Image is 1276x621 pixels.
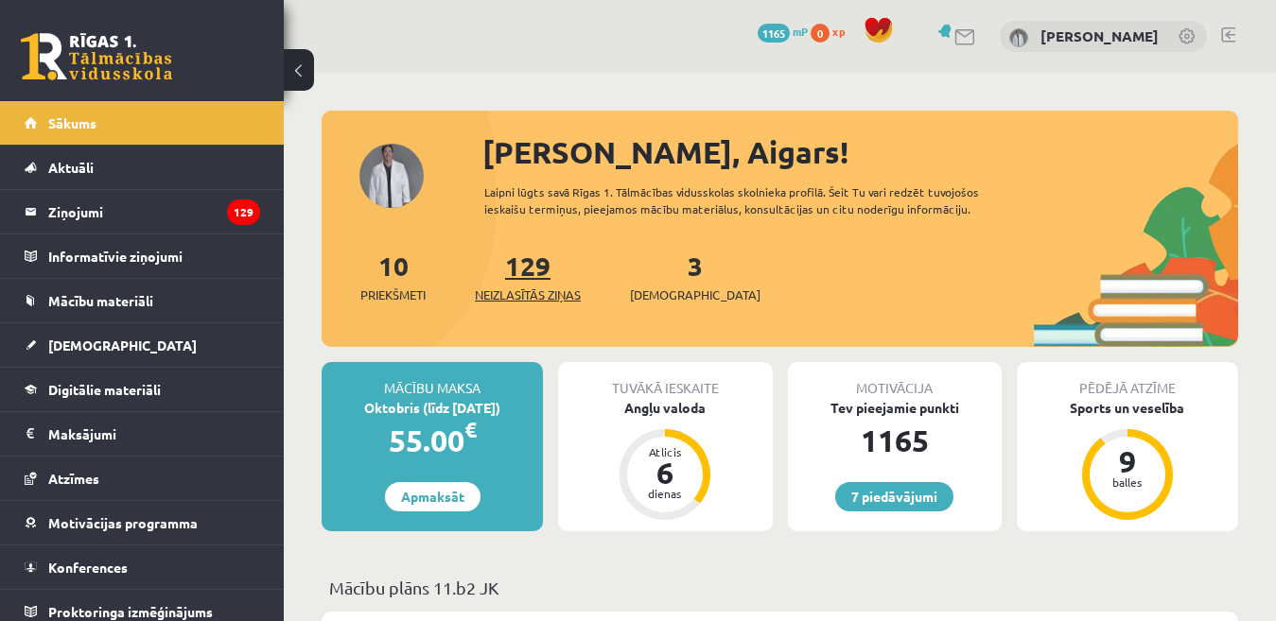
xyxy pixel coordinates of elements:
[48,234,260,278] legend: Informatīvie ziņojumi
[48,514,198,531] span: Motivācijas programma
[360,285,426,304] span: Priekšmeti
[788,398,1002,418] div: Tev pieejamie punkti
[788,418,1002,463] div: 1165
[48,559,128,576] span: Konferences
[48,412,260,456] legend: Maksājumi
[227,199,260,225] i: 129
[48,114,96,131] span: Sākums
[329,575,1231,600] p: Mācību plāns 11.b2 JK
[482,129,1238,175] div: [PERSON_NAME], Aigars!
[25,368,260,411] a: Digitālie materiāli
[1009,28,1028,47] img: Aigars Kleinbergs
[832,24,845,39] span: xp
[48,381,161,398] span: Digitālie materiāli
[48,292,153,309] span: Mācību materiāli
[835,482,953,511] a: 7 piedāvājumi
[25,101,260,145] a: Sākums
[1017,398,1238,418] div: Sports un veselība
[322,418,543,463] div: 55.00
[1099,446,1156,476] div: 9
[758,24,808,39] a: 1165 mP
[25,323,260,367] a: [DEMOGRAPHIC_DATA]
[322,398,543,418] div: Oktobris (līdz [DATE])
[322,362,543,398] div: Mācību maksa
[21,33,172,80] a: Rīgas 1. Tālmācības vidusskola
[1040,26,1159,45] a: [PERSON_NAME]
[811,24,854,39] a: 0 xp
[25,545,260,589] a: Konferences
[48,336,197,354] span: [DEMOGRAPHIC_DATA]
[25,146,260,189] a: Aktuāli
[637,446,693,457] div: Atlicis
[385,482,481,511] a: Apmaksāt
[558,398,772,523] a: Angļu valoda Atlicis 6 dienas
[25,234,260,278] a: Informatīvie ziņojumi
[630,249,760,304] a: 3[DEMOGRAPHIC_DATA]
[464,416,477,443] span: €
[25,190,260,233] a: Ziņojumi129
[637,457,693,488] div: 6
[48,190,260,233] legend: Ziņojumi
[1099,476,1156,488] div: balles
[793,24,808,39] span: mP
[758,24,790,43] span: 1165
[48,603,213,620] span: Proktoringa izmēģinājums
[25,279,260,322] a: Mācību materiāli
[630,285,760,304] span: [DEMOGRAPHIC_DATA]
[811,24,830,43] span: 0
[48,470,99,487] span: Atzīmes
[475,285,581,304] span: Neizlasītās ziņas
[48,159,94,176] span: Aktuāli
[25,412,260,456] a: Maksājumi
[25,501,260,544] a: Motivācijas programma
[558,398,772,418] div: Angļu valoda
[788,362,1002,398] div: Motivācija
[25,457,260,500] a: Atzīmes
[1017,362,1238,398] div: Pēdējā atzīme
[637,488,693,499] div: dienas
[360,249,426,304] a: 10Priekšmeti
[475,249,581,304] a: 129Neizlasītās ziņas
[1017,398,1238,523] a: Sports un veselība 9 balles
[558,362,772,398] div: Tuvākā ieskaite
[484,183,1034,217] div: Laipni lūgts savā Rīgas 1. Tālmācības vidusskolas skolnieka profilā. Šeit Tu vari redzēt tuvojošo...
